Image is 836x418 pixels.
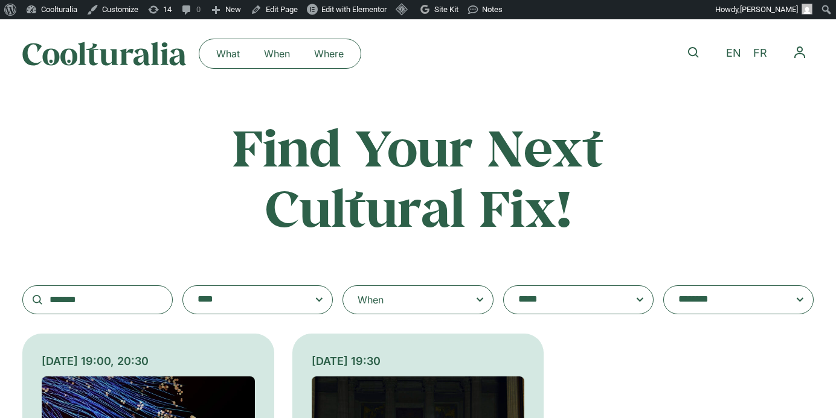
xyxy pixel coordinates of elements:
nav: Menu [786,39,814,66]
textarea: Search [678,291,775,308]
h2: Find Your Next Cultural Fix! [181,117,655,237]
span: FR [753,47,767,60]
a: When [252,44,302,63]
a: EN [720,45,747,62]
a: What [204,44,252,63]
div: [DATE] 19:30 [312,353,525,369]
span: Edit with Elementor [321,5,387,14]
textarea: Search [518,291,615,308]
a: Where [302,44,356,63]
nav: Menu [204,44,356,63]
div: [DATE] 19:00, 20:30 [42,353,255,369]
button: Menu Toggle [786,39,814,66]
span: [PERSON_NAME] [740,5,798,14]
textarea: Search [198,291,294,308]
span: Site Kit [434,5,458,14]
a: FR [747,45,773,62]
span: EN [726,47,741,60]
div: When [358,293,384,307]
